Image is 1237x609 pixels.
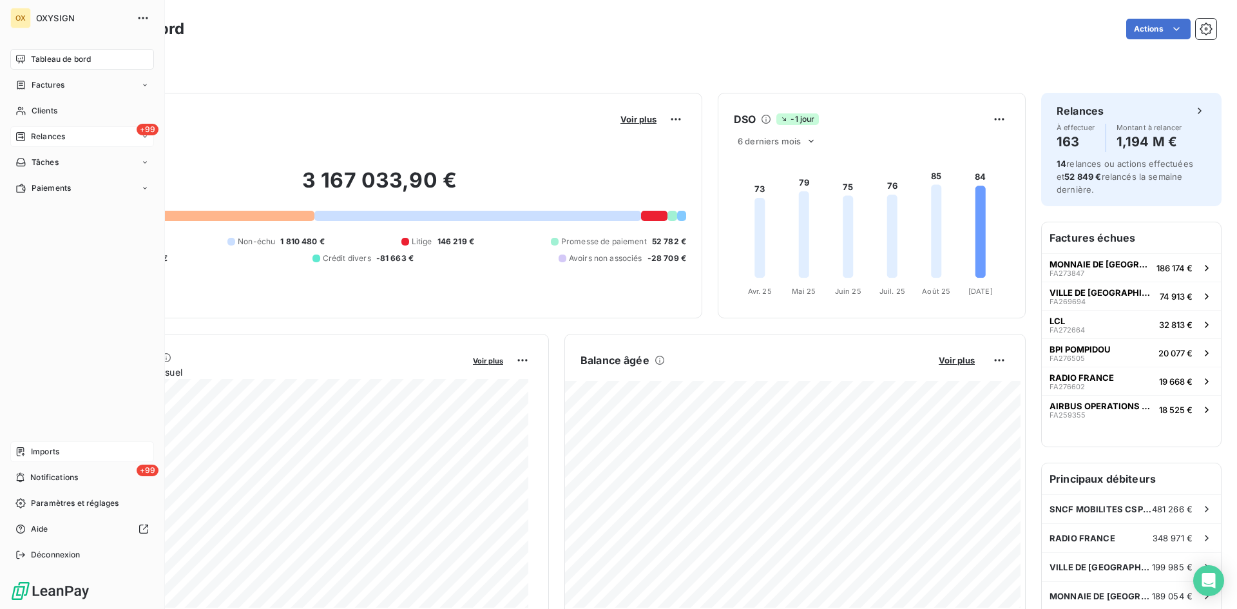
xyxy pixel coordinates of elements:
span: 14 [1057,159,1066,169]
span: 19 668 € [1159,376,1193,387]
button: Actions [1126,19,1191,39]
span: FA259355 [1050,411,1086,419]
span: 52 782 € [652,236,686,247]
span: 6 derniers mois [738,136,801,146]
span: VILLE DE [GEOGRAPHIC_DATA] [1050,562,1152,572]
span: Non-échu [238,236,275,247]
span: 146 219 € [437,236,474,247]
span: BPI POMPIDOU [1050,344,1111,354]
span: Crédit divers [323,253,371,264]
button: BPI POMPIDOUFA27650520 077 € [1042,338,1221,367]
img: Logo LeanPay [10,581,90,601]
tspan: [DATE] [968,287,993,296]
span: 481 266 € [1152,504,1193,514]
h4: 163 [1057,131,1095,152]
div: Open Intercom Messenger [1193,565,1224,596]
span: Avoirs non associés [569,253,642,264]
button: LCLFA27266432 813 € [1042,310,1221,338]
span: AIRBUS OPERATIONS GMBH [1050,401,1154,411]
span: 1 810 480 € [280,236,325,247]
span: 20 077 € [1158,348,1193,358]
span: Tableau de bord [31,53,91,65]
span: RADIO FRANCE [1050,533,1115,543]
span: -81 663 € [376,253,414,264]
a: Aide [10,519,154,539]
span: OXYSIGN [36,13,129,23]
span: SNCF MOBILITES CSP CFO [1050,504,1152,514]
span: Clients [32,105,57,117]
span: Montant à relancer [1117,124,1182,131]
span: -28 709 € [647,253,686,264]
span: Tâches [32,157,59,168]
button: Voir plus [469,354,507,366]
span: 74 913 € [1160,291,1193,302]
h6: Factures échues [1042,222,1221,253]
span: FA269694 [1050,298,1086,305]
span: Litige [412,236,432,247]
tspan: Août 25 [922,287,950,296]
span: +99 [137,124,158,135]
div: OX [10,8,31,28]
h2: 3 167 033,90 € [73,168,686,206]
button: MONNAIE DE [GEOGRAPHIC_DATA]FA273847186 174 € [1042,253,1221,282]
span: FA272664 [1050,326,1085,334]
span: 186 174 € [1156,263,1193,273]
h6: Relances [1057,103,1104,119]
span: MONNAIE DE [GEOGRAPHIC_DATA] [1050,259,1151,269]
span: Relances [31,131,65,142]
tspan: Mai 25 [792,287,816,296]
span: RADIO FRANCE [1050,372,1114,383]
span: 52 849 € [1064,171,1101,182]
h4: 1,194 M € [1117,131,1182,152]
span: FA276602 [1050,383,1085,391]
span: Paiements [32,182,71,194]
span: +99 [137,465,158,476]
span: 348 971 € [1153,533,1193,543]
span: 18 525 € [1159,405,1193,415]
span: Paramètres et réglages [31,498,119,509]
button: RADIO FRANCEFA27660219 668 € [1042,367,1221,395]
span: FA273847 [1050,269,1084,277]
span: -1 jour [776,113,818,125]
span: 189 054 € [1152,591,1193,601]
button: Voir plus [617,113,660,125]
span: Promesse de paiement [561,236,647,247]
span: Voir plus [620,114,657,124]
span: Déconnexion [31,549,81,561]
span: VILLE DE [GEOGRAPHIC_DATA] [1050,287,1155,298]
tspan: Avr. 25 [748,287,772,296]
span: Chiffre d'affaires mensuel [73,365,464,379]
span: 199 985 € [1152,562,1193,572]
tspan: Juin 25 [835,287,861,296]
span: À effectuer [1057,124,1095,131]
h6: Balance âgée [580,353,649,368]
span: Voir plus [939,355,975,365]
tspan: Juil. 25 [879,287,905,296]
span: FA276505 [1050,354,1085,362]
span: Voir plus [473,356,503,365]
h6: DSO [734,111,756,127]
button: VILLE DE [GEOGRAPHIC_DATA]FA26969474 913 € [1042,282,1221,310]
span: Imports [31,446,59,458]
span: 32 813 € [1159,320,1193,330]
h6: Principaux débiteurs [1042,463,1221,494]
span: Aide [31,523,48,535]
span: Notifications [30,472,78,483]
button: Voir plus [935,354,979,366]
span: LCL [1050,316,1065,326]
span: Factures [32,79,64,91]
span: relances ou actions effectuées et relancés la semaine dernière. [1057,159,1193,195]
button: AIRBUS OPERATIONS GMBHFA25935518 525 € [1042,395,1221,423]
span: MONNAIE DE [GEOGRAPHIC_DATA] [1050,591,1152,601]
